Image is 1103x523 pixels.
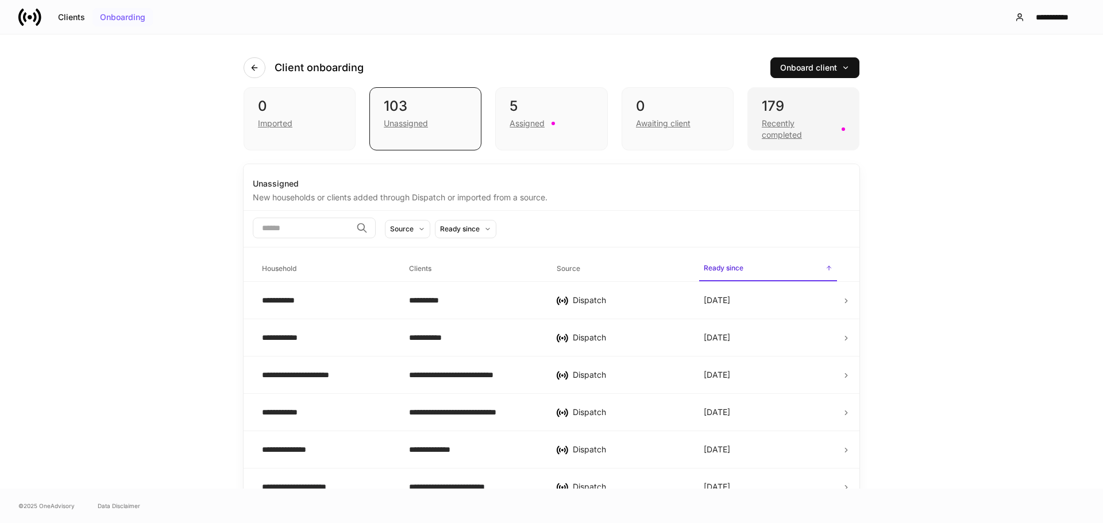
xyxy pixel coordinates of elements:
div: 5Assigned [495,87,607,150]
div: Imported [258,118,292,129]
div: Dispatch [573,332,685,343]
div: Dispatch [573,295,685,306]
div: 179 [762,97,845,115]
p: [DATE] [704,332,730,343]
div: Ready since [440,223,480,234]
div: 179Recently completed [747,87,859,150]
button: Onboarding [92,8,153,26]
h6: Source [557,263,580,274]
span: Source [552,257,690,281]
button: Onboard client [770,57,859,78]
span: Household [257,257,395,281]
h6: Clients [409,263,431,274]
div: Dispatch [573,369,685,381]
div: Dispatch [573,444,685,455]
div: Assigned [510,118,545,129]
p: [DATE] [704,406,730,418]
span: Ready since [699,257,837,281]
div: 0 [636,97,719,115]
button: Source [385,220,430,238]
div: Recently completed [762,118,835,141]
div: 0Awaiting client [622,87,734,150]
h6: Ready since [704,262,743,273]
div: Onboard client [780,64,850,72]
div: Awaiting client [636,118,691,129]
h4: Client onboarding [275,61,364,75]
div: Source [390,223,414,234]
div: Dispatch [573,481,685,493]
div: Clients [58,13,85,21]
div: New households or clients added through Dispatch or imported from a source. [253,189,850,203]
div: Dispatch [573,406,685,418]
span: © 2025 OneAdvisory [18,501,75,510]
div: 103Unassigned [369,87,481,150]
span: Clients [404,257,542,281]
p: [DATE] [704,481,730,493]
p: [DATE] [704,369,730,381]
div: 5 [510,97,593,115]
div: Onboarding [100,13,145,21]
div: 0 [258,97,341,115]
p: [DATE] [704,444,730,455]
p: [DATE] [704,295,730,306]
h6: Household [262,263,296,274]
div: Unassigned [384,118,428,129]
button: Ready since [435,220,496,238]
a: Data Disclaimer [98,501,140,510]
button: Clients [51,8,92,26]
div: 103 [384,97,467,115]
div: Unassigned [253,178,850,189]
div: 0Imported [244,87,356,150]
